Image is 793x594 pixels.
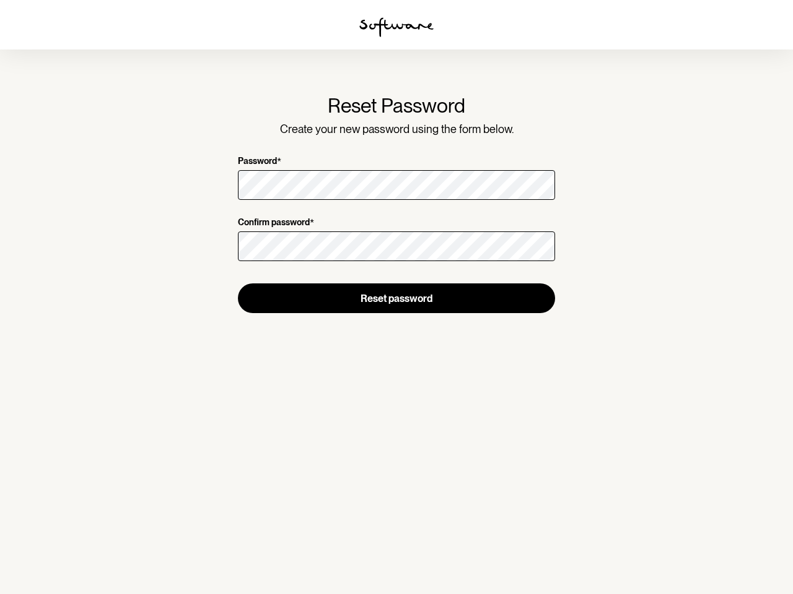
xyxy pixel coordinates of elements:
img: software logo [359,17,434,37]
p: Confirm password [238,217,310,229]
button: Reset password [238,283,555,313]
p: Create your new password using the form below. [238,123,555,136]
h1: Reset Password [238,94,555,118]
p: Password [238,156,277,168]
